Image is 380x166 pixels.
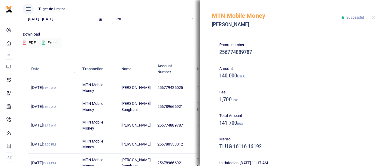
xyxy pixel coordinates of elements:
[219,42,360,48] p: Phone number
[212,12,342,19] h5: MTN Mobile Money
[232,99,238,102] small: UGX
[31,104,56,109] span: [DATE]
[31,123,56,127] span: [DATE]
[82,120,103,130] span: MTN Mobile Money
[5,6,13,13] img: logo-small
[79,60,118,78] th: Transaction: activate to sort column ascending
[219,89,360,96] p: Fee
[371,16,375,20] button: Close
[121,101,150,112] span: [PERSON_NAME] Banghahi
[28,60,79,78] th: Date: activate to sort column descending
[23,38,36,48] button: PDF
[154,60,193,78] th: Account Number: activate to sort column ascending
[43,161,56,165] small: 12:24 PM
[23,14,94,24] input: select period
[219,97,360,103] h5: 1,700
[121,123,150,127] span: [PERSON_NAME]
[197,123,230,127] span: TLUG 16116 16192
[219,49,360,55] h5: 256774889787
[5,152,13,162] li: Ac
[157,142,183,146] span: 256780553012
[43,105,56,108] small: 11:19 AM
[82,101,103,112] span: MTN Mobile Money
[31,161,56,165] span: [DATE]
[219,73,360,79] h5: 140,000
[5,7,13,11] a: logo-small logo-large logo-large
[157,123,183,127] span: 256774889787
[36,6,68,12] span: Tugende Limited
[219,66,360,72] p: Amount
[43,86,56,89] small: 11:43 AM
[219,113,360,119] p: Total Amount
[37,38,62,48] button: Excel
[31,142,56,146] span: [DATE]
[121,85,150,90] span: [PERSON_NAME]
[157,104,183,109] span: 256789666921
[346,15,364,20] span: Successful
[219,120,360,126] h5: 141,700
[197,101,231,112] span: TLUG 016116 TLUG 016192
[197,142,220,146] span: TLUG 015995
[121,142,150,146] span: [PERSON_NAME]
[194,60,239,78] th: Memo: activate to sort column ascending
[5,50,13,60] li: M
[237,122,243,125] small: UGX
[43,143,56,146] small: 04:50 PM
[118,60,154,78] th: Name: activate to sort column ascending
[237,74,245,78] small: UGX
[43,124,56,127] small: 11:17 AM
[157,85,183,90] span: 256779426025
[31,85,56,90] span: [DATE]
[82,83,103,93] span: MTN Mobile Money
[212,22,342,28] h5: [PERSON_NAME]
[219,144,360,150] h5: TLUG 16116 16192
[23,31,375,38] p: Download
[197,85,220,90] span: TLUG 016292
[219,136,360,143] p: Memo
[82,139,103,149] span: MTN Mobile Money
